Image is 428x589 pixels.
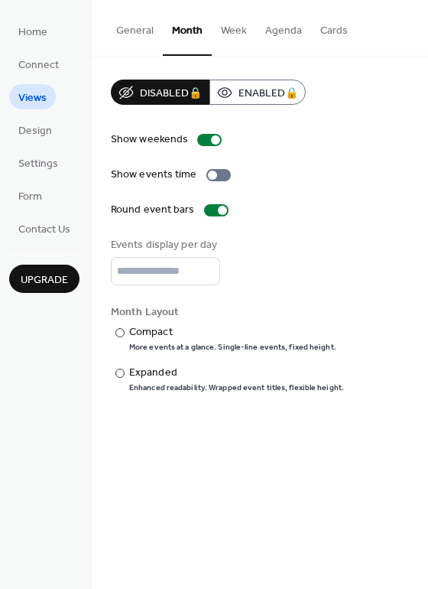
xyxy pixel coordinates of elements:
a: Contact Us [9,216,79,241]
span: Form [18,189,42,205]
div: More events at a glance. Single-line events, fixed height. [129,342,336,353]
div: Events display per day [111,237,217,253]
div: Month Layout [111,304,406,321]
div: Compact [129,324,333,340]
span: Connect [18,57,59,73]
div: Enhanced readability. Wrapped event titles, flexible height. [129,382,344,393]
a: Design [9,117,61,142]
span: Home [18,24,47,41]
span: Views [18,90,47,106]
div: Show weekends [111,132,188,148]
div: Expanded [129,365,341,381]
a: Form [9,183,51,208]
button: Upgrade [9,265,79,293]
div: Round event bars [111,202,195,218]
a: Views [9,84,56,109]
div: Show events time [111,167,197,183]
a: Connect [9,51,68,76]
span: Upgrade [21,272,68,288]
span: Design [18,123,52,139]
span: Settings [18,156,58,172]
a: Settings [9,150,67,175]
span: Contact Us [18,222,70,238]
a: Home [9,18,57,44]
